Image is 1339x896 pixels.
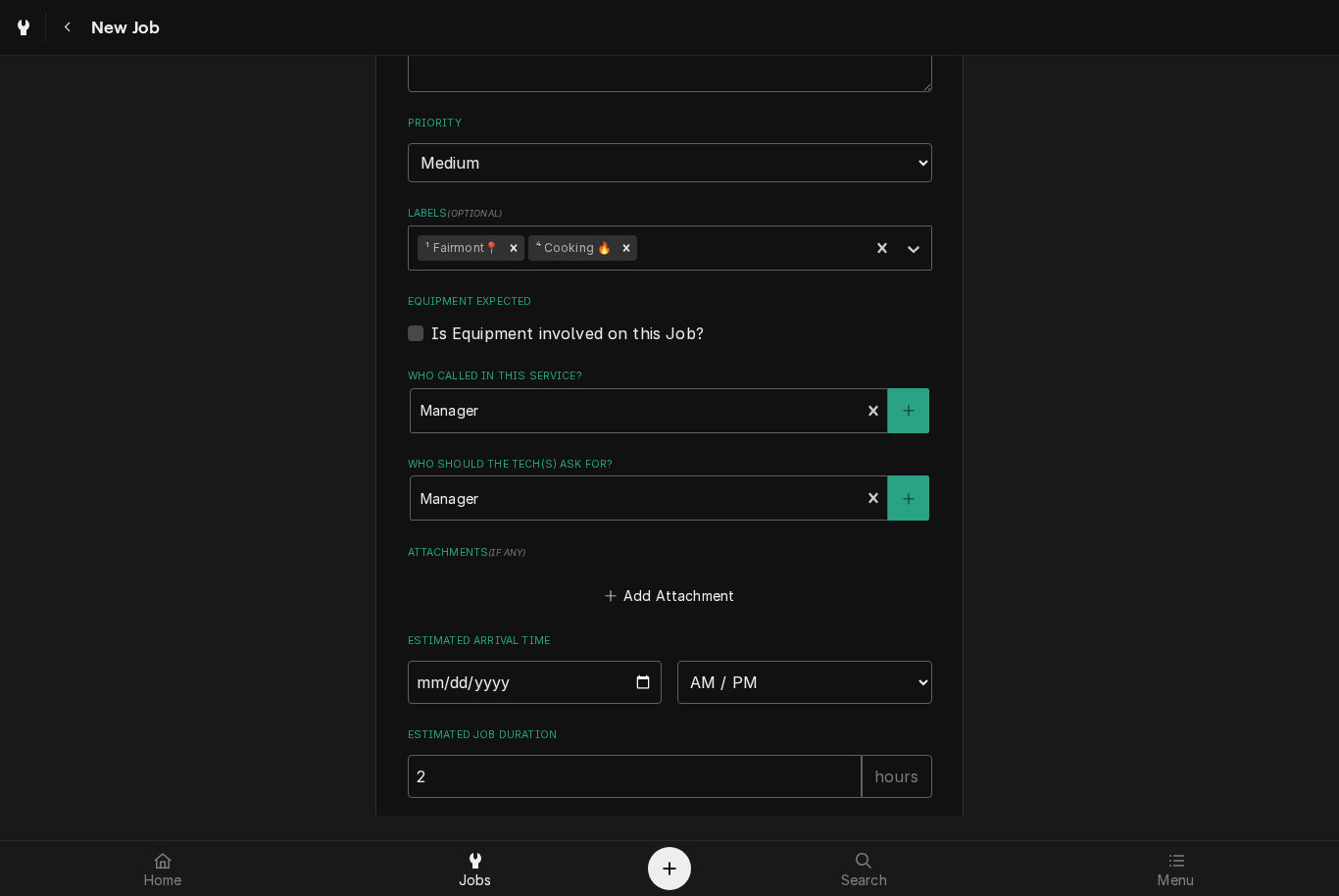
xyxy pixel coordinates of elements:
[408,116,932,131] label: Priority
[528,235,617,261] div: ⁴ Cooking 🔥
[408,369,932,432] div: Who called in this service?
[408,661,663,704] input: Date
[408,116,932,181] div: Priority
[431,322,704,345] label: Is Equipment involved on this Job?
[648,847,691,890] button: Create Object
[601,582,738,610] button: Add Attachment
[50,10,85,45] button: Navigate back
[488,547,525,558] span: ( if any )
[408,206,932,222] label: Labels
[888,388,929,433] button: Create New Contact
[418,235,503,261] div: ¹ Fairmont📍
[1158,872,1194,888] span: Menu
[459,872,492,888] span: Jobs
[144,872,182,888] span: Home
[8,845,319,892] a: Home
[677,661,932,704] select: Time Select
[408,369,932,384] label: Who called in this service?
[408,457,932,521] div: Who should the tech(s) ask for?
[408,633,932,703] div: Estimated Arrival Time
[616,235,637,261] div: Remove ⁴ Cooking 🔥
[408,294,932,344] div: Equipment Expected
[408,545,932,561] label: Attachments
[903,492,915,506] svg: Create New Contact
[408,206,932,270] div: Labels
[408,727,932,743] label: Estimated Job Duration
[709,845,1019,892] a: Search
[447,208,502,219] span: ( optional )
[903,404,915,418] svg: Create New Contact
[408,294,932,310] label: Equipment Expected
[321,845,631,892] a: Jobs
[503,235,524,261] div: Remove ¹ Fairmont📍
[6,12,41,43] a: Go to Jobs
[841,872,887,888] span: Search
[408,545,932,610] div: Attachments
[85,15,160,41] span: New Job
[1021,845,1332,892] a: Menu
[888,475,929,521] button: Create New Contact
[862,755,932,798] div: hours
[408,457,932,473] label: Who should the tech(s) ask for?
[408,633,932,649] label: Estimated Arrival Time
[408,727,932,797] div: Estimated Job Duration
